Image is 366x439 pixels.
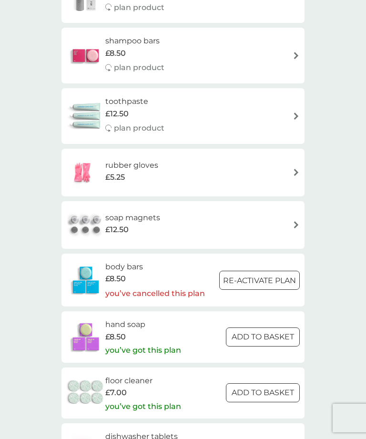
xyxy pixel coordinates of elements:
[66,376,105,409] img: floor cleaner
[105,331,126,343] span: £8.50
[293,169,300,176] img: arrow right
[293,112,300,120] img: arrow right
[105,287,205,300] p: you’ve cancelled this plan
[105,159,158,172] h6: rubber gloves
[105,375,181,387] h6: floor cleaner
[105,273,126,285] span: £8.50
[232,331,294,343] p: ADD TO BASKET
[114,1,164,14] p: plan product
[114,122,164,134] p: plan product
[105,318,181,331] h6: hand soap
[232,387,294,399] p: ADD TO BASKET
[66,99,105,133] img: toothpaste
[66,208,105,242] img: soap magnets
[219,271,300,290] button: Re-activate Plan
[105,212,160,224] h6: soap magnets
[105,171,125,184] span: £5.25
[105,35,164,47] h6: shampoo bars
[226,383,300,402] button: ADD TO BASKET
[66,156,100,189] img: rubber gloves
[105,47,126,60] span: £8.50
[66,264,105,297] img: body bars
[66,39,105,72] img: shampoo bars
[105,400,181,413] p: you’ve got this plan
[105,108,129,120] span: £12.50
[105,224,129,236] span: £12.50
[223,275,296,287] p: Re-activate Plan
[105,344,181,357] p: you’ve got this plan
[66,320,105,354] img: hand soap
[293,221,300,228] img: arrow right
[114,61,164,74] p: plan product
[105,261,205,273] h6: body bars
[105,95,164,108] h6: toothpaste
[226,327,300,347] button: ADD TO BASKET
[105,387,127,399] span: £7.00
[293,52,300,59] img: arrow right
